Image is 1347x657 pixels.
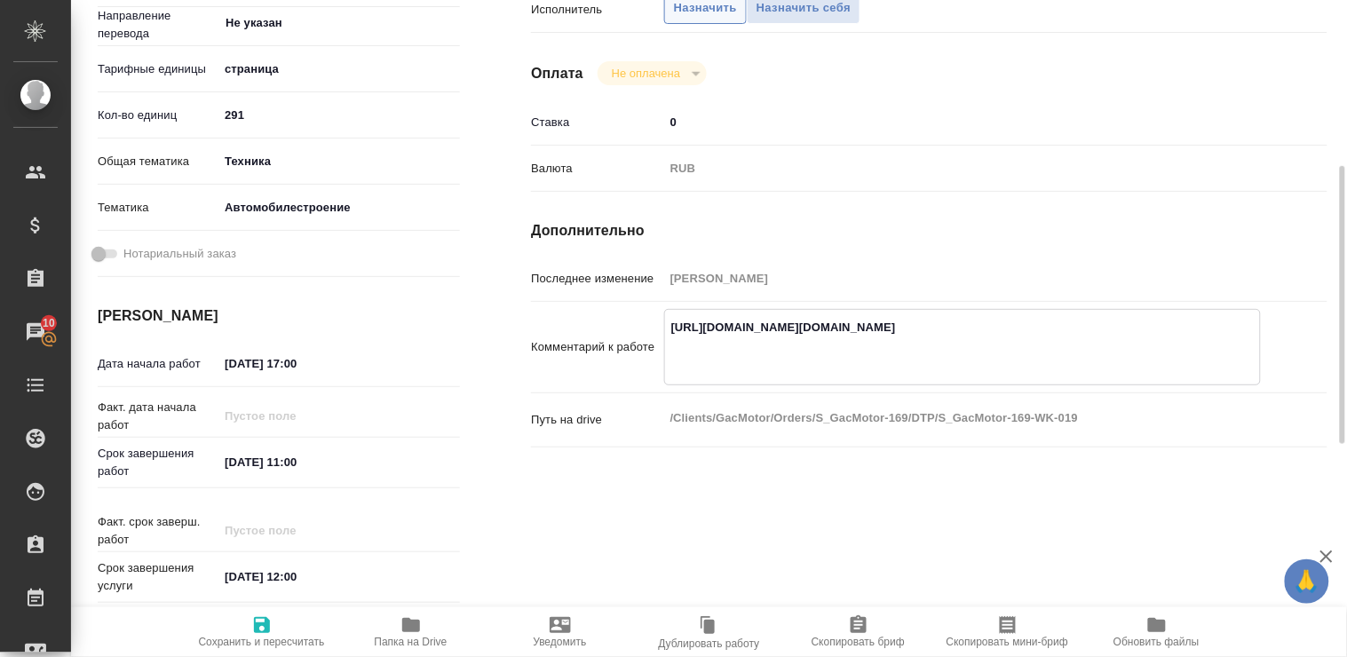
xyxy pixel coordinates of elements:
[531,270,663,288] p: Последнее изменение
[98,305,460,327] h4: [PERSON_NAME]
[1292,563,1322,600] span: 🙏
[531,114,663,131] p: Ставка
[635,607,784,657] button: Дублировать работу
[375,636,448,648] span: Папка на Drive
[486,607,635,657] button: Уведомить
[531,160,663,178] p: Валюта
[947,636,1068,648] span: Скопировать мини-бриф
[218,351,374,376] input: ✎ Введи что-нибудь
[664,109,1261,135] input: ✎ Введи что-нибудь
[664,403,1261,433] textarea: /Clients/GacMotor/Orders/S_GacMotor-169/DTP/S_GacMotor-169-WK-019
[98,513,218,549] p: Факт. срок заверш. работ
[98,355,218,373] p: Дата начала работ
[187,607,337,657] button: Сохранить и пересчитать
[98,60,218,78] p: Тарифные единицы
[531,338,663,356] p: Комментарий к работе
[784,607,933,657] button: Скопировать бриф
[199,636,325,648] span: Сохранить и пересчитать
[534,636,587,648] span: Уведомить
[1082,607,1232,657] button: Обновить файлы
[606,66,685,81] button: Не оплачена
[218,403,374,429] input: Пустое поле
[659,637,760,650] span: Дублировать работу
[98,445,218,480] p: Срок завершения работ
[664,265,1261,291] input: Пустое поле
[218,54,460,84] div: страница
[218,449,374,475] input: ✎ Введи что-нибудь
[98,7,218,43] p: Направление перевода
[32,314,66,332] span: 10
[933,607,1082,657] button: Скопировать мини-бриф
[337,607,486,657] button: Папка на Drive
[450,21,454,25] button: Open
[98,107,218,124] p: Кол-во единиц
[1285,559,1329,604] button: 🙏
[531,411,663,429] p: Путь на drive
[4,310,67,354] a: 10
[218,146,460,177] div: Техника
[598,61,707,85] div: Не оплачена
[665,313,1260,378] textarea: [URL][DOMAIN_NAME][DOMAIN_NAME]
[98,559,218,595] p: Срок завершения услуги
[218,518,374,543] input: Пустое поле
[1113,636,1200,648] span: Обновить файлы
[531,220,1327,241] h4: Дополнительно
[531,63,583,84] h4: Оплата
[218,102,460,128] input: ✎ Введи что-нибудь
[123,245,236,263] span: Нотариальный заказ
[218,193,460,223] div: Автомобилестроение
[812,636,905,648] span: Скопировать бриф
[98,399,218,434] p: Факт. дата начала работ
[531,1,663,19] p: Исполнитель
[218,564,374,590] input: ✎ Введи что-нибудь
[664,154,1261,184] div: RUB
[98,199,218,217] p: Тематика
[98,153,218,170] p: Общая тематика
